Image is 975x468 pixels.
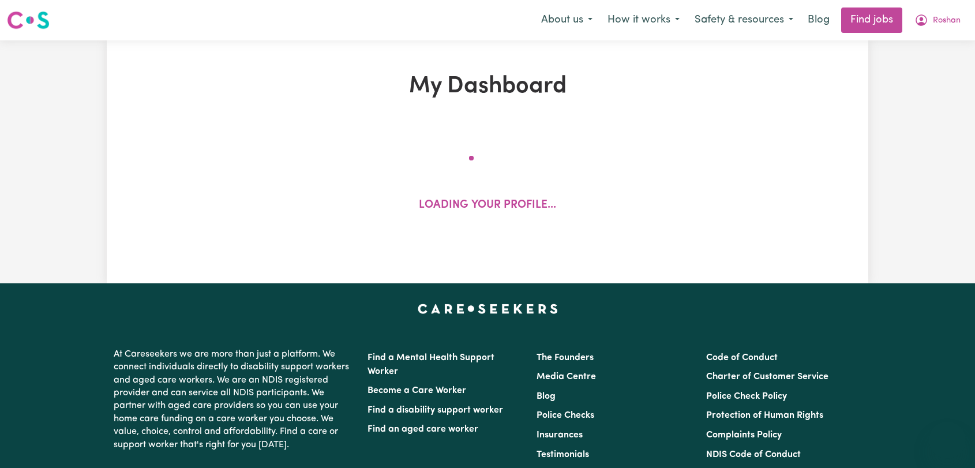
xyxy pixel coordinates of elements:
a: Careseekers home page [418,304,558,313]
a: Find jobs [841,8,902,33]
button: My Account [907,8,968,32]
a: Complaints Policy [706,430,782,440]
button: About us [534,8,600,32]
a: Police Checks [537,411,594,420]
a: Testimonials [537,450,589,459]
a: Find a disability support worker [367,406,503,415]
a: Become a Care Worker [367,386,466,395]
a: Find an aged care worker [367,425,478,434]
a: Media Centre [537,372,596,381]
iframe: Button to launch messaging window [929,422,966,459]
a: Police Check Policy [706,392,787,401]
a: Insurances [537,430,583,440]
button: Safety & resources [687,8,801,32]
a: Find a Mental Health Support Worker [367,353,494,376]
p: At Careseekers we are more than just a platform. We connect individuals directly to disability su... [114,343,354,456]
a: NDIS Code of Conduct [706,450,801,459]
a: The Founders [537,353,594,362]
a: Charter of Customer Service [706,372,828,381]
a: Protection of Human Rights [706,411,823,420]
a: Blog [537,392,556,401]
h1: My Dashboard [241,73,734,100]
a: Careseekers logo [7,7,50,33]
button: How it works [600,8,687,32]
span: Roshan [933,14,961,27]
a: Blog [801,8,837,33]
a: Code of Conduct [706,353,778,362]
p: Loading your profile... [419,197,556,214]
img: Careseekers logo [7,10,50,31]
